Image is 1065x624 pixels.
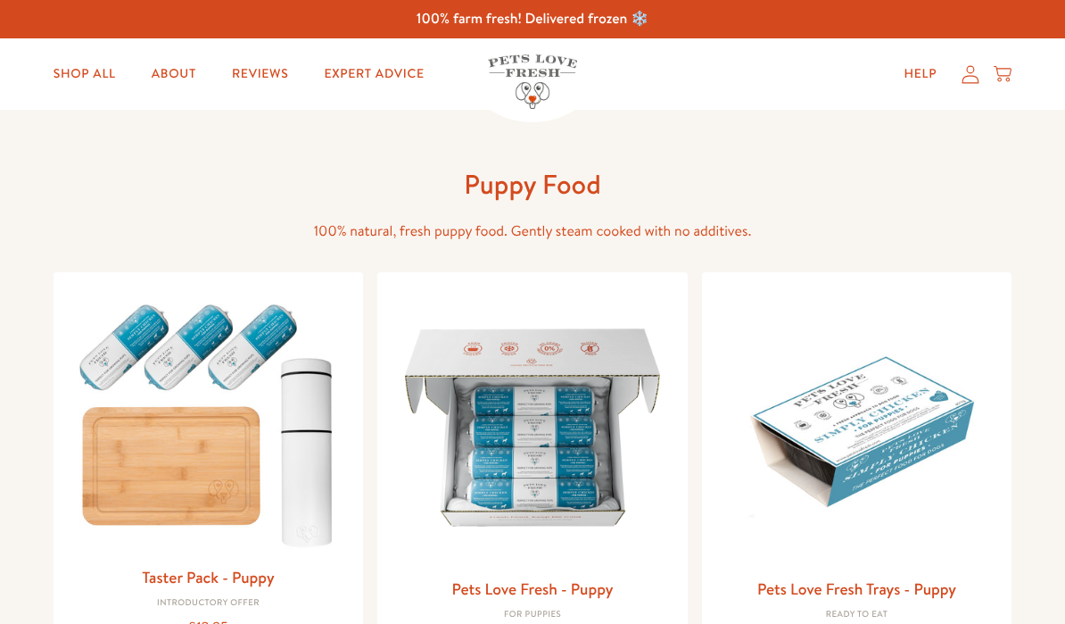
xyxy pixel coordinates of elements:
[451,578,613,600] a: Pets Love Fresh - Puppy
[890,56,952,92] a: Help
[310,56,438,92] a: Expert Advice
[218,56,302,92] a: Reviews
[757,578,956,600] a: Pets Love Fresh Trays - Puppy
[247,167,818,202] h1: Puppy Food
[716,287,998,569] img: Pets Love Fresh Trays - Puppy
[314,221,752,241] span: 100% natural, fresh puppy food. Gently steam cooked with no additives.
[142,566,274,588] a: Taster Pack - Puppy
[392,610,673,620] div: For puppies
[137,56,211,92] a: About
[716,610,998,620] div: Ready to eat
[68,287,350,557] img: Taster Pack - Puppy
[392,287,673,569] img: Pets Love Fresh - Puppy
[68,598,350,609] div: Introductory Offer
[488,54,577,109] img: Pets Love Fresh
[39,56,130,92] a: Shop All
